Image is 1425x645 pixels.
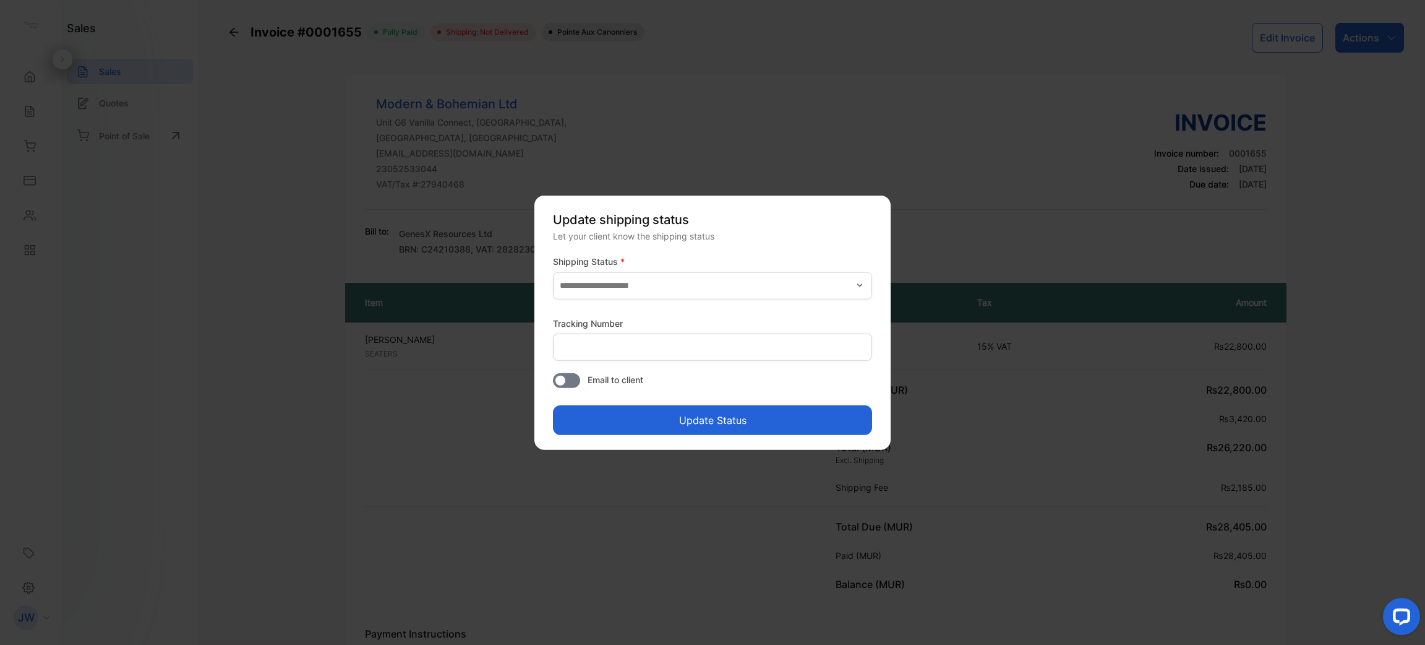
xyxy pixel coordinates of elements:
[553,255,872,268] label: Shipping Status
[553,316,623,329] label: Tracking Number
[1373,593,1425,645] iframe: LiveChat chat widget
[553,230,872,243] div: Let your client know the shipping status
[553,210,872,229] p: Update shipping status
[588,373,643,386] span: Email to client
[553,405,872,435] button: Update Status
